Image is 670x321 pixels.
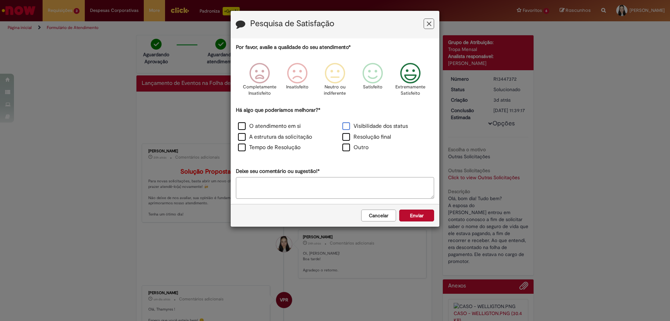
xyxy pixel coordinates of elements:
label: Deixe seu comentário ou sugestão!* [236,168,320,175]
button: Enviar [399,210,434,221]
p: Insatisfeito [286,84,308,90]
p: Extremamente Satisfeito [395,84,425,97]
label: Tempo de Resolução [238,144,300,152]
label: Resolução final [342,133,391,141]
div: Neutro ou indiferente [317,58,353,105]
div: Há algo que poderíamos melhorar?* [236,107,434,154]
p: Neutro ou indiferente [322,84,348,97]
label: Visibilidade dos status [342,122,408,130]
div: Completamente Insatisfeito [241,58,277,105]
div: Satisfeito [355,58,390,105]
div: Insatisfeito [280,58,315,105]
p: Satisfeito [363,84,382,90]
label: Pesquisa de Satisfação [250,19,334,28]
button: Cancelar [361,210,396,221]
label: O atendimento em si [238,122,301,130]
label: A estrutura da solicitação [238,133,312,141]
p: Completamente Insatisfeito [243,84,276,97]
label: Por favor, avalie a qualidade do seu atendimento* [236,44,351,51]
div: Extremamente Satisfeito [393,58,428,105]
label: Outro [342,144,368,152]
